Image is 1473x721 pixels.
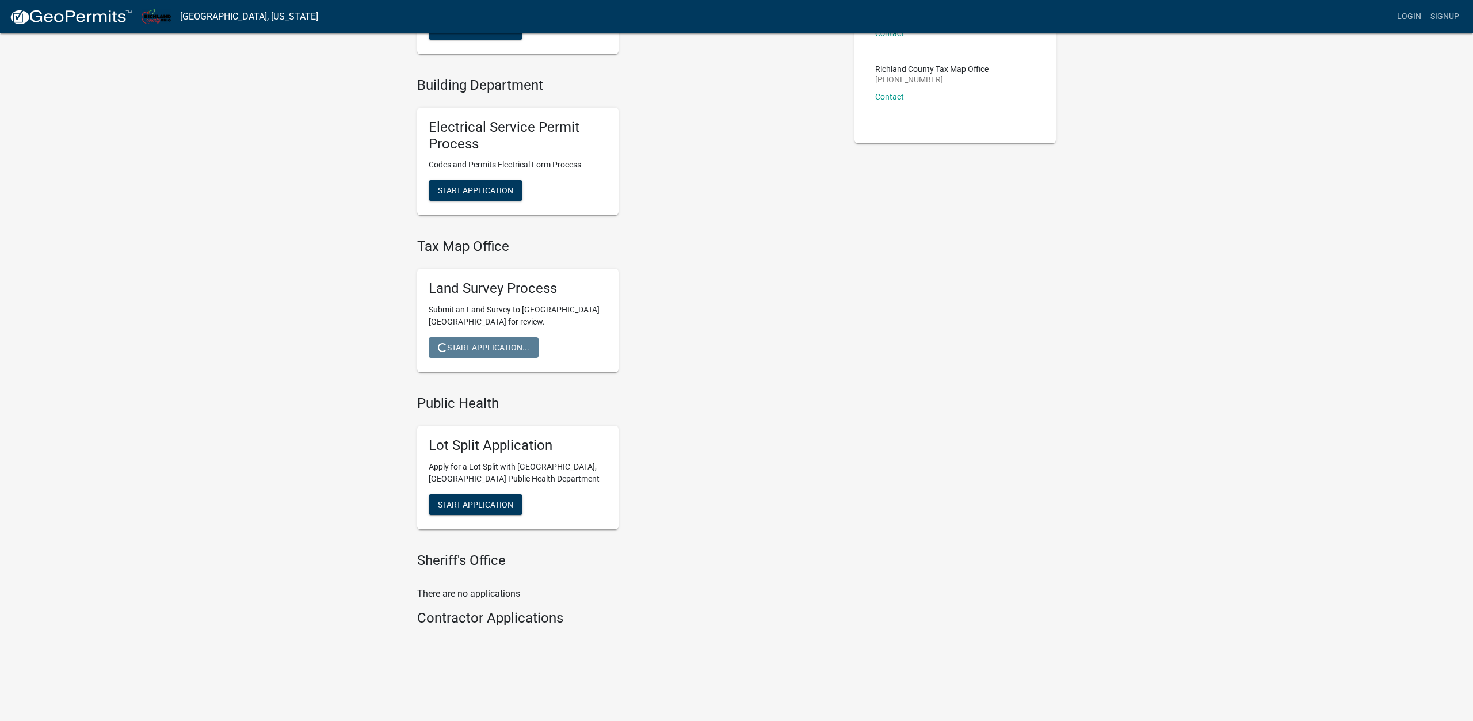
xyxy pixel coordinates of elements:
h5: Electrical Service Permit Process [429,119,607,152]
a: Contact [875,92,904,101]
wm-workflow-list-section: Contractor Applications [417,610,837,631]
img: Richland County, Ohio [142,9,171,24]
a: Login [1392,6,1426,28]
button: Start Application [429,180,522,201]
p: Apply for a Lot Split with [GEOGRAPHIC_DATA], [GEOGRAPHIC_DATA] Public Health Department [429,461,607,485]
p: Submit an Land Survey to [GEOGRAPHIC_DATA] [GEOGRAPHIC_DATA] for review. [429,304,607,328]
h4: Public Health [417,395,837,412]
h4: Sheriff's Office [417,552,837,569]
a: [GEOGRAPHIC_DATA], [US_STATE] [180,7,318,26]
p: Richland County Tax Map Office [875,65,989,73]
h5: Lot Split Application [429,437,607,454]
p: Codes and Permits Electrical Form Process [429,159,607,171]
span: Start Application... [438,342,529,352]
h4: Contractor Applications [417,610,837,627]
a: Contact [875,29,904,38]
button: Start Application [429,19,522,40]
span: Start Application [438,186,513,195]
span: Start Application [438,24,513,33]
a: Signup [1426,6,1464,28]
span: Start Application [438,499,513,509]
p: [PHONE_NUMBER] [875,75,989,83]
h4: Tax Map Office [417,238,837,255]
p: There are no applications [417,587,837,601]
button: Start Application... [429,337,539,358]
h5: Land Survey Process [429,280,607,297]
h4: Building Department [417,77,837,94]
button: Start Application [429,494,522,515]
